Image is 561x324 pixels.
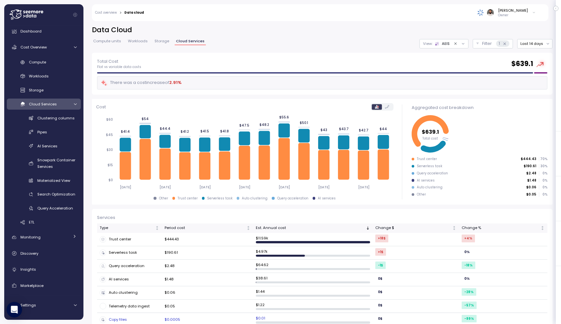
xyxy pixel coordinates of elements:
span: Pipes [37,129,47,135]
div: -18 % [462,262,475,269]
span: Workloads [29,74,49,79]
a: Snowpark Container Services [7,155,81,172]
span: Dashboard [20,29,42,34]
a: Discovery [7,247,81,260]
td: $ 1.44 [253,286,373,300]
div: 0 $ [375,302,385,309]
span: Cloud Services [29,101,57,107]
td: $ 1.22 [253,300,373,313]
div: AI services [318,196,336,201]
span: AI Services [37,143,57,149]
tspan: $50.1 [300,121,308,125]
span: Settings [20,303,36,308]
div: Period cost [165,225,245,231]
p: 0 % [539,178,547,183]
p: Flat vs variable data costs [97,65,141,69]
div: -1 $ [375,262,386,269]
div: +18 $ [375,235,388,242]
th: Change $Not sorted [373,223,459,233]
div: Aggregated cost breakdown [412,104,547,111]
td: $1.48 [162,273,253,286]
tspan: $55.6 [279,115,289,119]
a: Workloads [7,71,81,82]
a: Pipes [7,127,81,137]
div: Change $ [375,225,451,231]
a: Monitoring [7,231,81,244]
tspan: $639.1 [422,128,439,136]
span: Workloads [128,39,148,43]
a: AI Services [7,141,81,151]
div: Services [97,214,547,221]
a: Cloud Services [7,99,81,109]
span: Clustering columns [37,115,75,121]
p: $2.48 [526,171,536,176]
span: Storage [29,88,44,93]
tspan: [DATE] [358,185,369,189]
a: Cost Overview [7,41,81,54]
tspan: $45 [106,133,113,137]
span: Storage [155,39,169,43]
th: TypeNot sorted [97,223,162,233]
tspan: $47.5 [239,123,249,128]
div: Trust center [417,157,437,161]
div: Copy files [100,316,159,323]
div: Query acceleration [277,196,308,201]
div: Other [159,196,168,201]
div: 0 $ [375,275,385,282]
p: $444.43 [521,157,536,161]
tspan: $44.4 [160,127,170,131]
a: Search Optimization [7,189,81,200]
span: Insights [20,267,36,272]
div: Sorted descending [366,226,370,230]
tspan: $43 [320,128,327,132]
span: Compute units [93,39,121,43]
div: Est. Annual cost [256,225,365,231]
div: 2.91 % [169,79,181,86]
span: Marketplace [20,283,44,288]
a: Marketplace [7,279,81,292]
td: $190.61 [162,246,253,260]
tspan: $0 [108,178,113,182]
td: $2.48 [162,260,253,273]
p: 30 % [539,164,547,169]
p: 1 [499,40,500,47]
button: Collapse navigation [71,12,79,17]
img: ACg8ocLskjvUhBDgxtSFCRx4ztb74ewwa1VrVEuDBD_Ho1mrTsQB-QE=s96-c [487,9,494,16]
span: Monitoring [20,235,41,240]
div: 0 $ [375,288,385,296]
div: Not sorted [452,226,456,230]
div: AI services [417,178,435,183]
tspan: [DATE] [120,185,131,189]
div: -99 % [462,315,477,322]
td: $ 38.61 [253,273,373,286]
div: +4 % [462,235,475,242]
div: Trust center [100,236,159,243]
div: Serverless task [100,250,159,256]
a: Clustering columns [7,113,81,123]
tspan: $41.8 [220,129,229,133]
div: Telemetry data ingest [100,303,159,309]
p: Cost [96,104,106,110]
div: Other [417,192,426,197]
div: 0 % [462,275,472,282]
div: AI services [100,276,159,283]
div: -28 % [462,288,476,296]
div: Not sorted [246,226,251,230]
td: $444.43 [162,233,253,246]
span: ETL [29,220,34,225]
div: There was a cost increase of [101,79,181,87]
tspan: $60 [106,118,113,122]
tspan: $43.7 [339,127,348,131]
span: Cost Overview [20,45,47,50]
p: $1.48 [527,178,536,183]
p: 0 % [539,171,547,176]
p: Total Cost [97,58,141,65]
a: Query Acceleration [7,203,81,214]
td: $ 11.59k [253,233,373,246]
p: 70 % [539,157,547,161]
a: ETL [7,217,81,228]
tspan: $41.5 [200,129,209,133]
tspan: $30 [106,148,113,152]
div: Open Intercom Messenger [6,302,22,317]
tspan: [DATE] [199,185,210,189]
